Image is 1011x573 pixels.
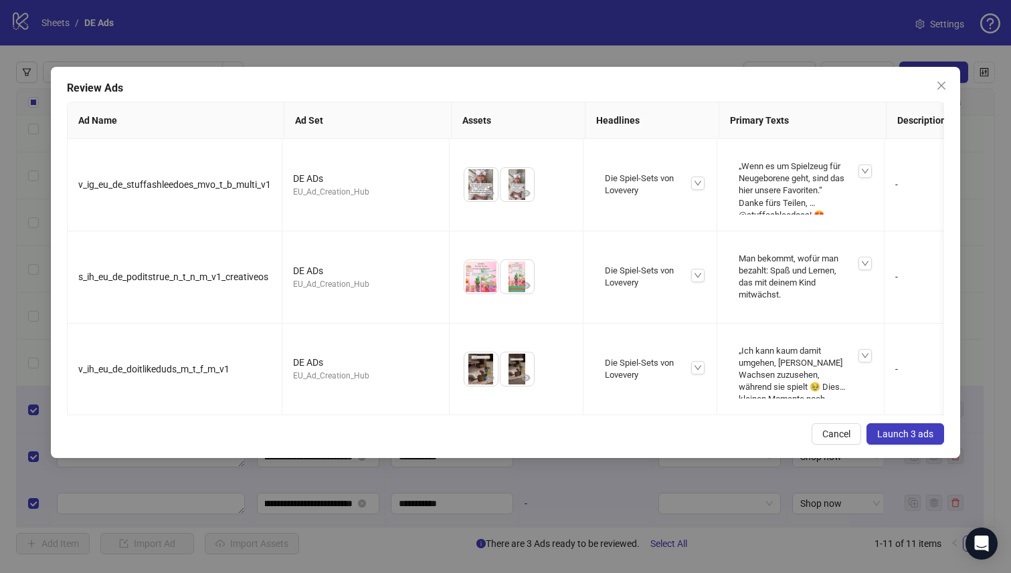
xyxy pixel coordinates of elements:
[733,247,868,307] div: Man bekommt, wofür man bezahlt: Spaß und Lernen, das mit deinem Kind mitwächst.
[482,277,498,294] button: Preview
[485,373,494,382] span: eye
[521,281,531,290] span: eye
[861,167,869,175] span: down
[861,259,869,267] span: down
[719,102,887,139] th: Primary Texts
[464,168,498,201] img: Asset 1
[452,102,585,139] th: Assets
[293,171,438,186] div: DE ADs
[585,102,719,139] th: Headlines
[482,185,498,201] button: Preview
[861,352,869,360] span: down
[482,370,498,386] button: Preview
[600,167,701,202] div: Die Spiel-Sets von Lovevery
[500,352,534,386] img: Asset 2
[600,352,701,386] div: Die Spiel-Sets von Lovevery
[464,260,498,294] img: Asset 1
[500,168,534,201] img: Asset 2
[485,189,494,198] span: eye
[694,179,702,187] span: down
[877,429,933,439] span: Launch 3 ads
[895,364,898,374] span: -
[68,102,284,139] th: Ad Name
[293,263,438,278] div: DE ADs
[518,185,534,201] button: Preview
[895,271,898,282] span: -
[694,271,702,279] span: down
[293,186,438,199] div: EU_Ad_Creation_Hub
[966,528,998,560] div: Open Intercom Messenger
[518,370,534,386] button: Preview
[67,80,945,96] div: Review Ads
[78,179,271,190] span: v_ig_eu_de_stuffashleedoes_mvo_t_b_multi_v1
[733,340,868,399] div: „Ich kann kaum damit umgehen, [PERSON_NAME] Wachsen zuzusehen, während sie spielt 🥹 Diese kleinen...
[733,155,868,215] div: „Wenn es um Spielzeug für Neugeborene geht, sind das hier unsere Favoriten.“ Danke fürs Teilen, @...
[600,259,701,294] div: Die Spiel-Sets von Lovevery
[521,189,531,198] span: eye
[694,364,702,372] span: down
[464,352,498,386] img: Asset 1
[812,423,861,445] button: Cancel
[822,429,850,439] span: Cancel
[936,80,947,91] span: close
[866,423,944,445] button: Launch 3 ads
[518,277,534,294] button: Preview
[895,179,898,190] span: -
[293,370,438,382] div: EU_Ad_Creation_Hub
[78,364,229,374] span: v_ih_eu_de_doitlikeduds_m_t_f_m_v1
[284,102,452,139] th: Ad Set
[931,75,952,96] button: Close
[293,355,438,370] div: DE ADs
[485,281,494,290] span: eye
[521,373,531,382] span: eye
[78,271,268,282] span: s_ih_eu_de_poditstrue_n_t_n_m_v1_creativeos
[500,260,534,294] img: Asset 2
[293,278,438,291] div: EU_Ad_Creation_Hub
